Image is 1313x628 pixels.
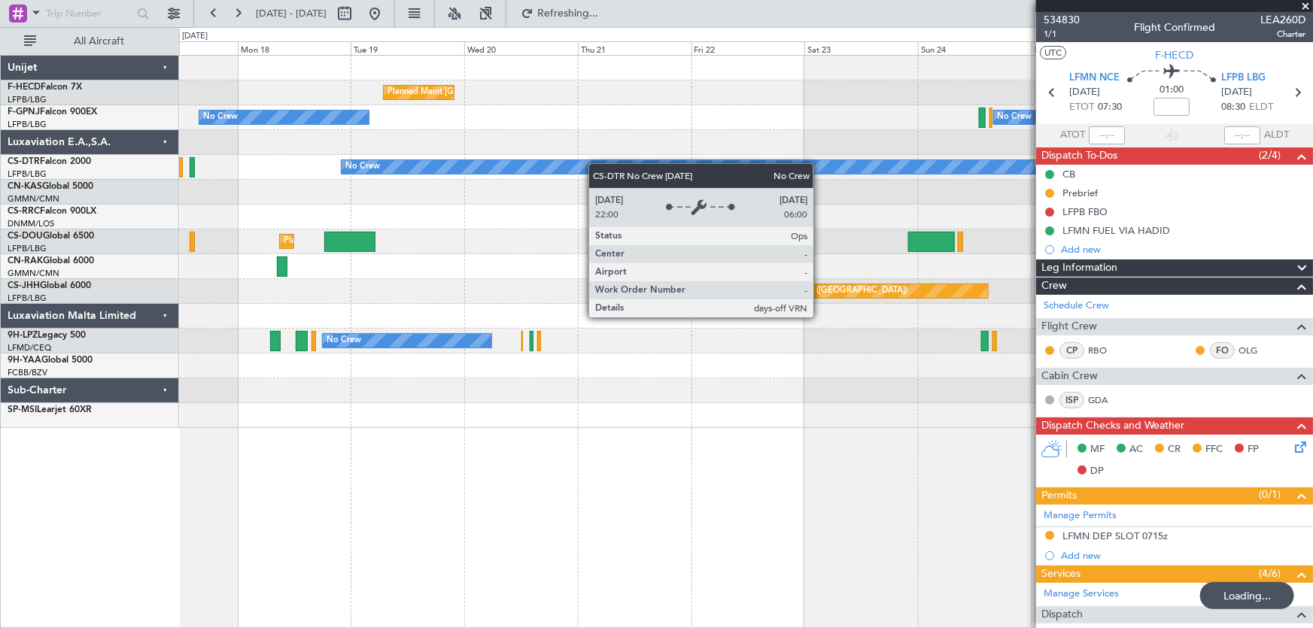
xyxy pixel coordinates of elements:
[8,367,47,378] a: FCBB/BZV
[124,41,238,55] div: Sun 17
[1041,487,1077,505] span: Permits
[182,30,208,43] div: [DATE]
[1069,71,1120,86] span: LFMN NCE
[8,256,94,265] a: CN-RAKGlobal 6000
[1088,344,1122,357] a: RBO
[8,232,94,241] a: CS-DOUGlobal 6500
[8,281,91,290] a: CS-JHHGlobal 6000
[8,157,91,166] a: CS-DTRFalcon 2000
[1044,28,1080,41] span: 1/1
[388,81,625,104] div: Planned Maint [GEOGRAPHIC_DATA] ([GEOGRAPHIC_DATA])
[578,41,691,55] div: Thu 21
[8,193,59,205] a: GMMN/CMN
[1061,243,1305,256] div: Add new
[1260,12,1305,28] span: LEA260D
[1248,442,1259,457] span: FP
[1060,128,1085,143] span: ATOT
[351,41,464,55] div: Tue 19
[1044,587,1119,602] a: Manage Services
[8,83,41,92] span: F-HECD
[1205,442,1223,457] span: FFC
[728,280,908,302] div: Planned Maint London ([GEOGRAPHIC_DATA])
[1062,168,1075,181] div: CB
[46,2,132,25] input: Trip Number
[1221,71,1266,86] span: LFPB LBG
[1061,549,1305,562] div: Add new
[8,356,93,365] a: 9H-YAAGlobal 5000
[1210,342,1235,359] div: FO
[284,230,521,253] div: Planned Maint [GEOGRAPHIC_DATA] ([GEOGRAPHIC_DATA])
[8,83,82,92] a: F-HECDFalcon 7X
[1264,128,1289,143] span: ALDT
[256,7,327,20] span: [DATE] - [DATE]
[1089,126,1125,144] input: --:--
[8,182,42,191] span: CN-KAS
[238,41,351,55] div: Mon 18
[39,36,159,47] span: All Aircraft
[1088,393,1122,407] a: GDA
[514,2,604,26] button: Refreshing...
[8,268,59,279] a: GMMN/CMN
[17,29,163,53] button: All Aircraft
[1098,100,1122,115] span: 07:30
[8,293,47,304] a: LFPB/LBG
[1221,100,1245,115] span: 08:30
[1062,529,1168,542] div: LFMN DEP SLOT 0715z
[1134,20,1215,36] div: Flight Confirmed
[8,405,92,414] a: SP-MSILearjet 60XR
[8,232,43,241] span: CS-DOU
[8,94,47,105] a: LFPB/LBG
[1062,224,1170,237] div: LFMN FUEL VIA HADID
[1156,47,1194,63] span: F-HECD
[1062,187,1098,199] div: Prebrief
[1069,100,1094,115] span: ETOT
[1239,344,1272,357] a: OLG
[8,243,47,254] a: LFPB/LBG
[1040,46,1066,59] button: UTC
[8,108,40,117] span: F-GPNJ
[8,168,47,180] a: LFPB/LBG
[8,119,47,130] a: LFPB/LBG
[8,331,38,340] span: 9H-LPZ
[1259,566,1281,581] span: (4/6)
[8,157,40,166] span: CS-DTR
[8,207,96,216] a: CS-RRCFalcon 900LX
[8,331,86,340] a: 9H-LPZLegacy 500
[8,405,37,414] span: SP-MSI
[1259,147,1281,163] span: (2/4)
[327,329,361,352] div: No Crew
[1168,442,1181,457] span: CR
[1032,41,1145,55] div: Mon 25
[536,8,600,19] span: Refreshing...
[8,342,51,353] a: LFMD/CEQ
[464,41,578,55] div: Wed 20
[1160,83,1184,98] span: 01:00
[8,182,93,191] a: CN-KASGlobal 5000
[691,41,805,55] div: Fri 22
[1041,278,1067,295] span: Crew
[1041,147,1117,165] span: Dispatch To-Dos
[1059,392,1084,408] div: ISP
[1041,318,1097,335] span: Flight Crew
[8,256,43,265] span: CN-RAK
[1129,442,1143,457] span: AC
[804,41,918,55] div: Sat 23
[1260,28,1305,41] span: Charter
[1069,85,1100,100] span: [DATE]
[1059,342,1084,359] div: CP
[1041,368,1098,385] span: Cabin Crew
[1090,442,1105,457] span: MF
[1041,566,1080,583] span: Services
[1041,259,1117,277] span: Leg Information
[1200,582,1294,609] div: Loading...
[8,218,54,229] a: DNMM/LOS
[1090,464,1104,479] span: DP
[1221,85,1252,100] span: [DATE]
[1259,487,1281,502] span: (0/1)
[1041,417,1184,435] span: Dispatch Checks and Weather
[345,156,380,178] div: No Crew
[1044,508,1117,523] a: Manage Permits
[8,281,40,290] span: CS-JHH
[1044,299,1109,314] a: Schedule Crew
[918,41,1032,55] div: Sun 24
